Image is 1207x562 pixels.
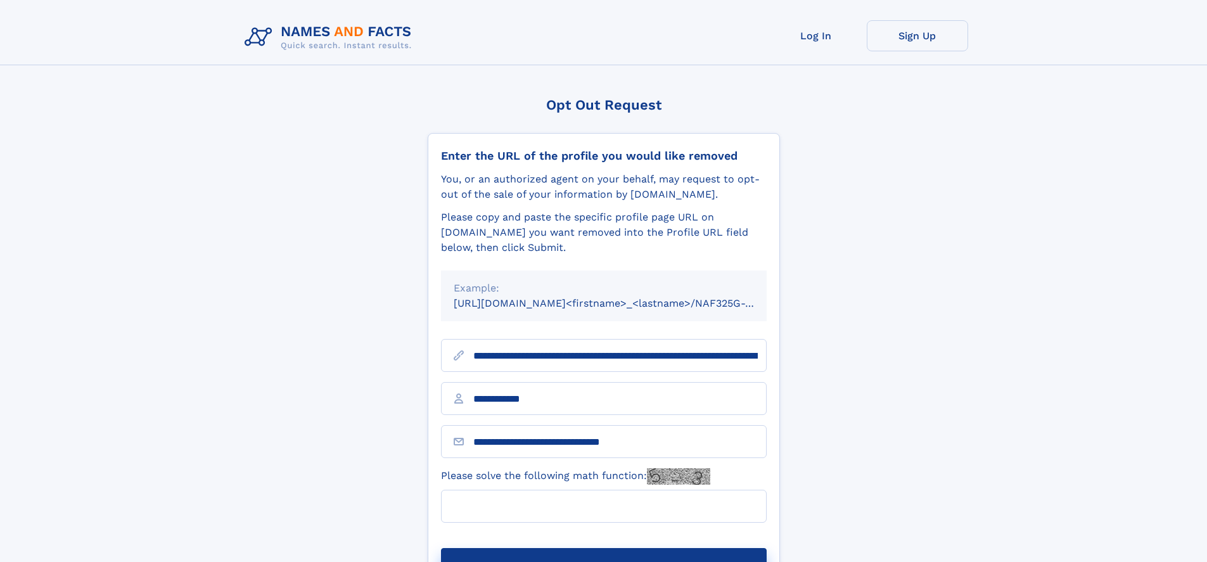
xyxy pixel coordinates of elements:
div: Example: [454,281,754,296]
a: Log In [765,20,867,51]
div: You, or an authorized agent on your behalf, may request to opt-out of the sale of your informatio... [441,172,767,202]
a: Sign Up [867,20,968,51]
div: Opt Out Request [428,97,780,113]
div: Please copy and paste the specific profile page URL on [DOMAIN_NAME] you want removed into the Pr... [441,210,767,255]
img: Logo Names and Facts [239,20,422,54]
small: [URL][DOMAIN_NAME]<firstname>_<lastname>/NAF325G-xxxxxxxx [454,297,791,309]
label: Please solve the following math function: [441,468,710,485]
div: Enter the URL of the profile you would like removed [441,149,767,163]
